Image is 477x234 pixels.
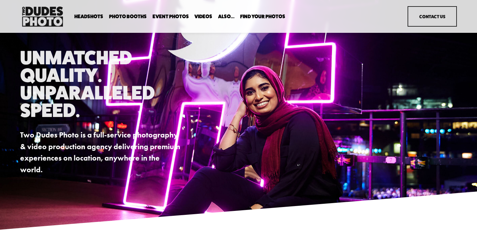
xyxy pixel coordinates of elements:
span: Headshots [74,14,103,19]
a: Videos [194,14,212,20]
a: folder dropdown [74,14,103,20]
a: Contact Us [408,6,457,27]
a: Event Photos [153,14,189,20]
h1: Unmatched Quality. Unparalleled Speed. [20,49,182,119]
img: Two Dudes Photo | Headshots, Portraits &amp; Photo Booths [20,5,65,28]
span: Find Your Photos [240,14,285,19]
span: Also... [218,14,235,19]
span: Photo Booths [109,14,147,19]
a: folder dropdown [109,14,147,20]
a: folder dropdown [218,14,235,20]
a: folder dropdown [240,14,285,20]
strong: Two Dudes Photo is a full-service photography & video production agency delivering premium experi... [20,130,182,174]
